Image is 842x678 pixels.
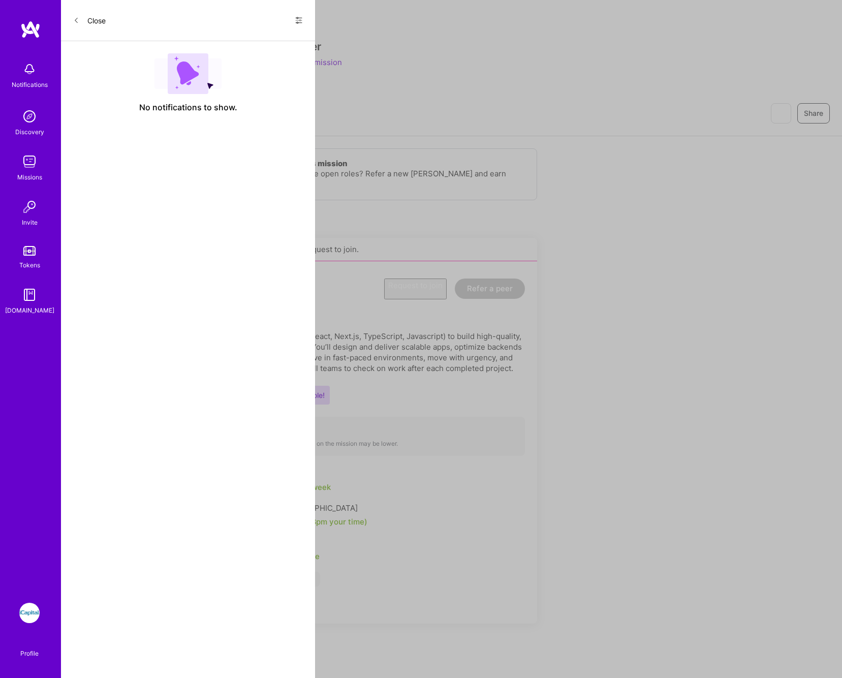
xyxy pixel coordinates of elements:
[23,246,36,256] img: tokens
[20,648,39,658] div: Profile
[19,285,40,305] img: guide book
[5,305,54,316] div: [DOMAIN_NAME]
[17,637,42,658] a: Profile
[73,12,106,28] button: Close
[19,59,40,79] img: bell
[17,603,42,623] a: iCapital: Building an Alternative Investment Marketplace
[17,172,42,182] div: Missions
[15,127,44,137] div: Discovery
[19,603,40,623] img: iCapital: Building an Alternative Investment Marketplace
[19,197,40,217] img: Invite
[12,79,48,90] div: Notifications
[139,102,237,113] span: No notifications to show.
[19,106,40,127] img: discovery
[22,217,38,228] div: Invite
[154,53,222,94] img: empty
[19,151,40,172] img: teamwork
[20,20,41,39] img: logo
[19,260,40,270] div: Tokens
